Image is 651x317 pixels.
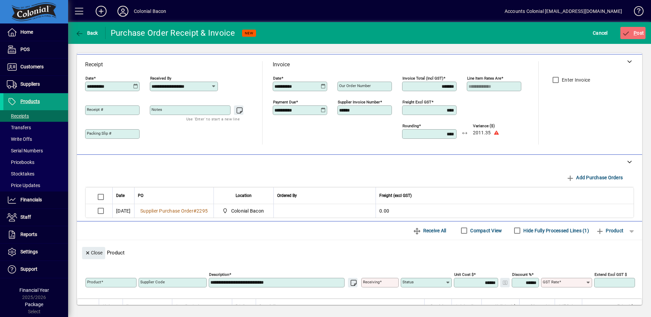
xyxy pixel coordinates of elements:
a: Transfers [3,122,68,133]
a: Receipts [3,110,68,122]
span: Reports [20,232,37,237]
div: PO [138,192,210,199]
mat-label: Description [209,272,229,277]
div: Purchase Order Receipt & Invoice [111,28,235,38]
span: Customers [20,64,44,69]
span: Supplier Purchase Order [140,208,193,214]
a: Home [3,24,68,41]
span: Variance ($) [473,124,514,128]
span: Unit Cost $ [495,303,516,310]
a: Write Offs [3,133,68,145]
button: Close [82,247,105,259]
span: Receipts [7,113,29,119]
button: Post [620,27,646,39]
mat-label: Product [87,280,101,284]
button: Cancel [591,27,609,39]
a: Serial Numbers [3,145,68,156]
mat-label: Date [85,76,94,81]
span: Location [236,192,252,199]
label: Compact View [469,227,502,234]
div: Accounts Colonial [EMAIL_ADDRESS][DOMAIN_NAME] [505,6,622,17]
a: Stocktakes [3,168,68,180]
span: Add Purchase Orders [566,172,623,183]
span: GST Rate [558,303,575,310]
span: Outstanding [455,303,478,310]
span: Settings [20,249,38,254]
mat-label: Unit Cost $ [454,272,474,277]
mat-label: Notes [152,107,162,112]
span: Colonial Bacon [231,207,264,214]
span: 2295 [196,208,208,214]
td: [DATE] [112,204,134,218]
mat-label: Packing Slip # [87,131,111,136]
app-page-header-button: Close [80,250,107,256]
a: Financials [3,191,68,208]
a: Knowledge Base [629,1,642,23]
span: Extend $ [617,303,633,310]
mat-label: Payment due [273,100,296,104]
span: PO # [236,303,244,310]
mat-label: Receiving [363,280,380,284]
a: Support [3,261,68,278]
mat-label: Line item rates are [467,76,501,81]
a: Price Updates [3,180,68,191]
span: P [634,30,637,36]
span: Home [20,29,33,35]
span: Close [85,247,102,258]
span: Pricebooks [7,160,34,165]
div: Colonial Bacon [134,6,166,17]
a: Pricebooks [3,156,68,168]
span: POS [20,47,30,52]
mat-hint: Use 'Enter' to start a new line [186,115,240,123]
span: Stocktakes [7,171,34,177]
button: Add [90,5,112,17]
div: Freight (excl GST) [379,192,625,199]
mat-label: Supplier invoice number [338,100,380,104]
a: Suppliers [3,76,68,93]
a: Customers [3,59,68,76]
span: Suppliers [20,81,40,87]
button: Back [74,27,100,39]
div: Product [77,240,642,261]
mat-label: Receipt # [87,107,103,112]
button: Receive All [410,224,449,237]
span: Ordered By [277,192,297,199]
a: POS [3,41,68,58]
span: Supplier Code [176,303,201,310]
span: Item [126,303,134,310]
span: Receive All [413,225,446,236]
span: Cancel [593,28,608,38]
mat-label: Extend excl GST $ [594,272,627,277]
span: Price Updates [7,183,40,188]
a: Supplier Purchase Order#2295 [138,207,210,215]
span: Date [116,192,125,199]
button: Add Purchase Orders [563,171,625,184]
span: 2011.35 [473,130,491,136]
mat-label: Date [273,76,281,81]
span: Support [20,266,37,272]
button: Profile [112,5,134,17]
span: # [193,208,196,214]
div: Ordered By [277,192,372,199]
span: Description [259,303,280,310]
a: Reports [3,226,68,243]
td: 0.00 [376,204,634,218]
span: Status [102,303,114,310]
mat-label: Rounding [402,123,419,128]
mat-label: Our order number [339,83,371,88]
span: Financials [20,197,42,202]
span: Back [75,30,98,36]
a: Staff [3,209,68,226]
mat-label: Received by [150,76,171,81]
span: Financial Year [19,287,49,293]
span: Staff [20,214,31,220]
mat-label: Supplier Code [140,280,165,284]
mat-label: Status [402,280,414,284]
div: Date [116,192,131,199]
mat-label: Discount % [512,272,531,277]
span: Colonial Bacon [221,207,267,215]
span: Serial Numbers [7,148,43,153]
span: Freight (excl GST) [379,192,412,199]
span: Package [25,302,43,307]
span: Write Offs [7,136,32,142]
